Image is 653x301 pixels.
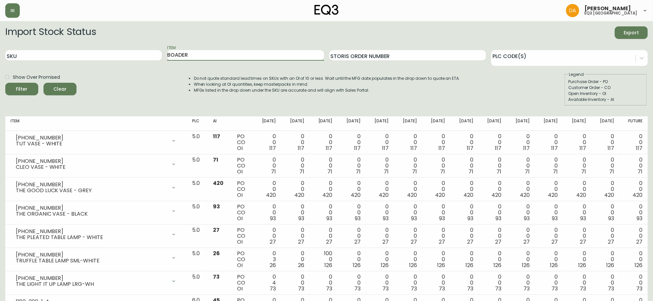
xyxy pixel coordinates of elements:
span: 71 [271,168,276,175]
th: [DATE] [366,116,394,131]
span: [PERSON_NAME] [584,6,631,11]
div: 0 0 [568,157,586,175]
div: 0 0 [456,274,473,292]
div: PO CO [237,134,248,151]
div: 0 0 [540,180,558,198]
div: 0 0 [371,251,389,268]
div: 0 0 [597,227,614,245]
span: 126 [578,261,586,269]
span: 73 [411,285,417,292]
div: 0 0 [625,157,642,175]
div: CLEO VASE - WHITE [16,164,167,170]
div: 0 0 [343,157,361,175]
span: 27 [354,238,361,246]
div: PO CO [237,204,248,222]
button: Export [615,26,648,39]
div: 0 0 [456,157,473,175]
div: 0 0 [286,227,304,245]
div: 0 0 [625,227,642,245]
div: 0 0 [484,180,502,198]
th: Item [5,116,187,131]
div: 0 0 [597,274,614,292]
div: Filter [16,85,28,93]
span: OI [237,144,243,152]
h5: eq3 [GEOGRAPHIC_DATA] [584,11,637,15]
span: 27 [213,226,220,234]
span: 73 [270,285,276,292]
div: 0 0 [484,157,502,175]
span: 420 [351,191,361,199]
div: 0 0 [597,180,614,198]
div: 0 0 [258,180,276,198]
li: MFGs listed in the drop down under the SKU are accurate and will align with Sales Portal. [194,87,460,93]
div: PO CO [237,251,248,268]
div: [PHONE_NUMBER]THE LIGHT IT UP LAMP LRG-WH [11,274,182,288]
div: 0 0 [399,134,417,151]
span: 73 [580,285,586,292]
div: TRUFFLE TABLE LAMP SML-WHITE [16,258,167,264]
th: [DATE] [281,116,310,131]
th: [DATE] [422,116,451,131]
div: 0 4 [258,274,276,292]
div: 0 0 [343,251,361,268]
h2: Import Stock Status [5,26,96,39]
span: OI [237,215,243,222]
div: 0 0 [343,227,361,245]
span: 420 [266,191,276,199]
th: PLC [187,116,208,131]
div: 0 0 [343,204,361,222]
span: 26 [298,261,304,269]
div: 0 0 [371,204,389,222]
span: 126 [381,261,389,269]
div: 0 0 [286,134,304,151]
span: 93 [439,215,445,222]
span: OI [237,168,243,175]
div: [PHONE_NUMBER] [16,275,167,281]
div: 0 0 [597,157,614,175]
div: 0 0 [399,157,417,175]
div: THE LIGHT IT UP LAMP LRG-WH [16,281,167,287]
span: 71 [581,168,586,175]
div: 0 0 [428,204,445,222]
div: [PHONE_NUMBER] [16,228,167,234]
span: 27 [467,238,473,246]
div: 0 0 [371,157,389,175]
div: [PHONE_NUMBER]CLEO VASE - WHITE [11,157,182,171]
button: Clear [44,83,76,95]
span: 73 [495,285,501,292]
div: 0 0 [540,134,558,151]
div: Open Inventory - OI [568,91,643,97]
div: Purchase Order - PO [568,79,643,85]
span: 27 [411,238,417,246]
span: 117 [382,144,389,152]
div: [PHONE_NUMBER]THE GOOD LUCK VASE - GREY [11,180,182,195]
span: 27 [439,238,445,246]
span: 117 [410,144,417,152]
div: 0 0 [512,251,530,268]
span: 126 [607,261,614,269]
span: 73 [382,285,389,292]
span: 117 [298,144,304,152]
span: 117 [636,144,642,152]
th: [DATE] [479,116,507,131]
div: 0 0 [456,251,473,268]
div: 0 0 [428,251,445,268]
div: [PHONE_NUMBER] [16,158,167,164]
div: 0 0 [343,274,361,292]
div: 0 0 [315,204,333,222]
div: 0 0 [597,251,614,268]
div: 0 0 [484,134,502,151]
span: 73 [213,273,220,281]
span: Export [620,29,642,37]
div: PO CO [237,180,248,198]
span: 420 [213,179,223,187]
span: 71 [609,168,614,175]
span: 27 [326,238,332,246]
div: PO CO [237,227,248,245]
div: [PHONE_NUMBER] [16,182,167,188]
div: 0 0 [315,274,333,292]
div: 0 0 [512,157,530,175]
div: 0 0 [258,227,276,245]
th: [DATE] [450,116,479,131]
span: 27 [382,238,389,246]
